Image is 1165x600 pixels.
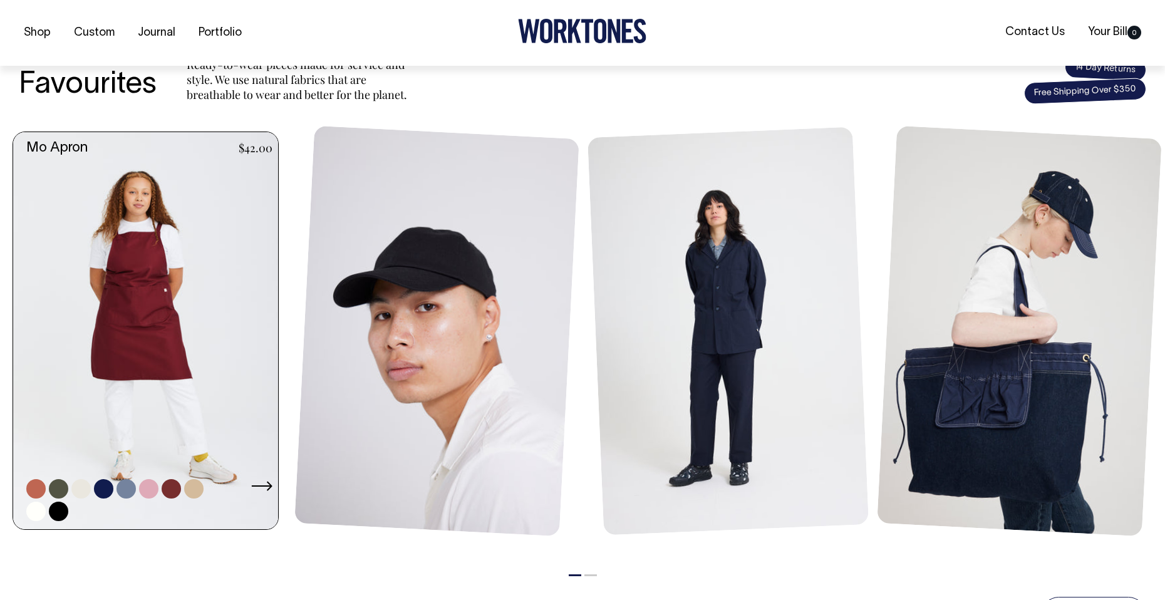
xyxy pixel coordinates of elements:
[194,23,247,43] a: Portfolio
[187,57,412,102] p: Ready-to-wear pieces made for service and style. We use natural fabrics that are breathable to we...
[1127,26,1141,39] span: 0
[19,23,56,43] a: Shop
[19,36,157,102] h3: Menu Favourites
[1083,22,1146,43] a: Your Bill0
[877,126,1162,536] img: Store Bag
[1000,22,1070,43] a: Contact Us
[1023,78,1146,105] span: Free Shipping Over $350
[1064,56,1147,82] span: 14 Day Returns
[584,574,597,576] button: 2 of 2
[294,126,579,536] img: Blank Dad Cap
[133,23,180,43] a: Journal
[569,574,581,576] button: 1 of 2
[588,127,869,535] img: Unstructured Blazer
[69,23,120,43] a: Custom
